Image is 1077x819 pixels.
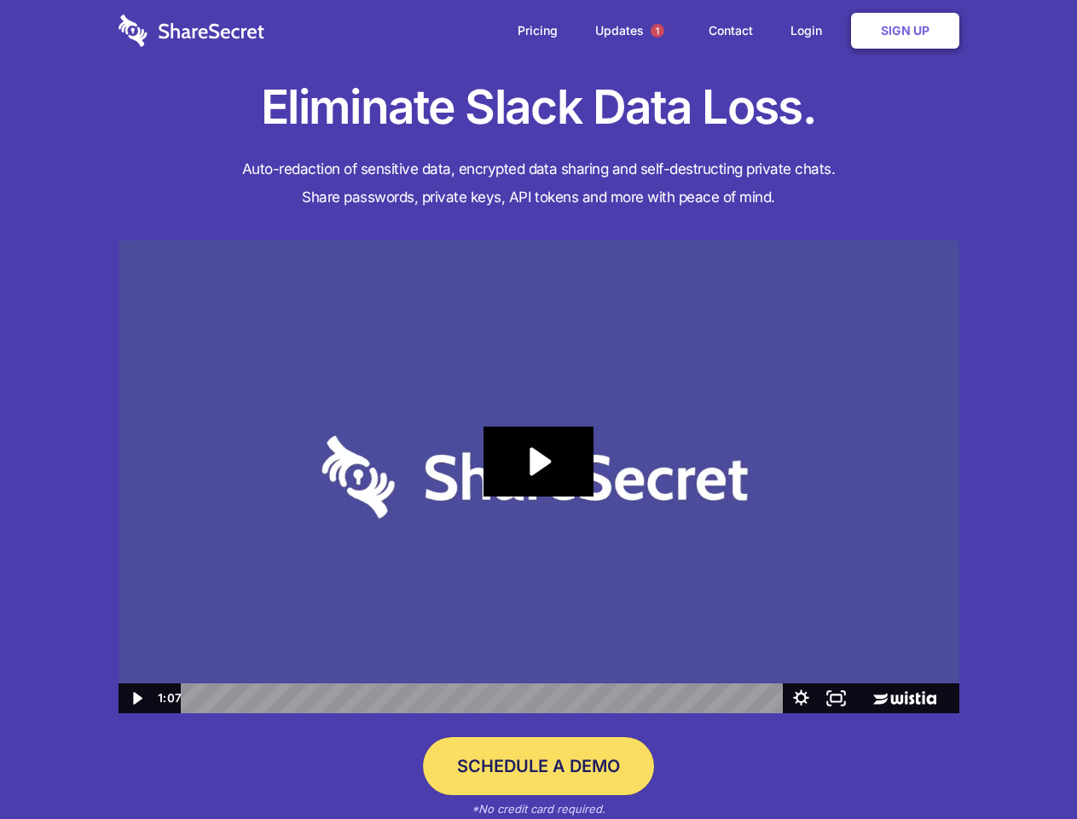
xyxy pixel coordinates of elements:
h4: Auto-redaction of sensitive data, encrypted data sharing and self-destructing private chats. Shar... [119,155,959,212]
img: Sharesecret [119,241,959,714]
h1: Eliminate Slack Data Loss. [119,77,959,138]
img: logo-wordmark-white-trans-d4663122ce5f474addd5e946df7df03e33cb6a1c49d2221995e7729f52c070b2.svg [119,15,264,47]
a: Pricing [501,4,575,57]
button: Play Video [119,683,153,713]
iframe: Drift Widget Chat Controller [992,734,1057,799]
a: Login [773,4,848,57]
a: Contact [692,4,770,57]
